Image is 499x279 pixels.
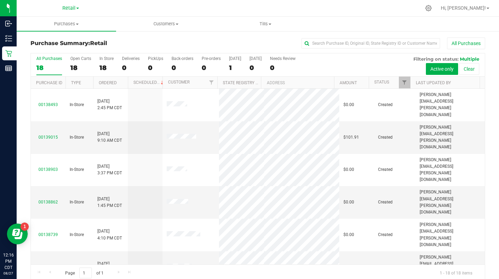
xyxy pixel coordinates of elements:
span: [PERSON_NAME][EMAIL_ADDRESS][PERSON_NAME][DOMAIN_NAME] [420,124,481,151]
a: 00138862 [38,200,58,204]
div: [DATE] [229,56,241,61]
inline-svg: Reports [5,65,12,72]
span: [PERSON_NAME][EMAIL_ADDRESS][PERSON_NAME][DOMAIN_NAME] [420,189,481,216]
span: 1 - 18 of 18 items [434,268,478,278]
span: Created [378,134,393,141]
span: In-Store [70,264,84,271]
a: 00138493 [38,102,58,107]
a: Scheduled [133,80,165,85]
span: Multiple [460,56,479,62]
a: 00139015 [38,135,58,140]
div: Back-orders [172,56,193,61]
span: Retail [62,5,76,11]
span: [DATE] 2:45 PM CDT [97,98,122,111]
iframe: Resource center unread badge [20,223,29,231]
span: [DATE] 4:10 PM CDT [97,228,122,241]
a: Customer [168,80,190,85]
p: 12:16 PM CDT [3,252,14,271]
button: Clear [459,63,479,75]
a: Customers [116,17,216,31]
span: [DATE] 9:10 AM CDT [97,131,122,144]
div: 0 [270,64,296,72]
span: Created [378,199,393,206]
div: Needs Review [270,56,296,61]
div: All Purchases [36,56,62,61]
span: [DATE] 2:51 PM CDT [97,261,122,274]
a: Tills [216,17,315,31]
inline-svg: Retail [5,50,12,57]
a: Purchases [17,17,116,31]
span: $0.00 [343,102,354,108]
span: $0.00 [343,264,354,271]
a: Status [374,80,389,85]
span: [PERSON_NAME][EMAIL_ADDRESS][PERSON_NAME][DOMAIN_NAME] [420,221,481,248]
span: Created [378,102,393,108]
inline-svg: Inbound [5,20,12,27]
span: In-Store [70,166,84,173]
span: Created [378,232,393,238]
a: Type [71,80,81,85]
span: Retail [90,40,107,46]
span: Tills [216,21,315,27]
div: Manage settings [424,5,433,11]
span: Customers [116,21,215,27]
a: Ordered [99,80,117,85]
a: 00138903 [38,167,58,172]
a: 00138739 [38,232,58,237]
div: Open Carts [70,56,91,61]
span: [PERSON_NAME][EMAIL_ADDRESS][PERSON_NAME][DOMAIN_NAME] [420,91,481,118]
div: 0 [202,64,221,72]
span: [PERSON_NAME][EMAIL_ADDRESS][PERSON_NAME][DOMAIN_NAME] [420,157,481,183]
div: 1 [229,64,241,72]
span: Filtering on status: [413,56,458,62]
div: Deliveries [122,56,140,61]
a: Purchase ID [36,80,62,85]
span: $0.00 [343,232,354,238]
button: Active only [426,63,458,75]
iframe: Resource center [7,224,28,244]
div: In Store [99,56,114,61]
span: In-Store [70,102,84,108]
div: 0 [122,64,140,72]
span: $0.00 [343,199,354,206]
a: Filter [206,77,217,88]
span: [DATE] 1:45 PM CDT [97,196,122,209]
span: $101.91 [343,134,359,141]
span: In-Store [70,199,84,206]
div: 0 [148,64,163,72]
input: 1 [79,268,92,278]
a: Amount [340,80,357,85]
a: Last Updated By [416,80,451,85]
div: 18 [36,64,62,72]
span: Page of 1 [59,268,109,278]
div: 18 [99,64,114,72]
span: Created [378,166,393,173]
span: In-Store [70,232,84,238]
div: 0 [249,64,262,72]
span: Hi, [PERSON_NAME]! [441,5,486,11]
input: Search Purchase ID, Original ID, State Registry ID or Customer Name... [301,38,440,49]
inline-svg: Inventory [5,35,12,42]
span: In-Store [70,134,84,141]
a: Filter [399,77,410,88]
p: 08/27 [3,271,14,276]
div: [DATE] [249,56,262,61]
span: [DATE] 3:37 PM CDT [97,163,122,176]
th: Address [261,77,334,89]
div: 18 [70,64,91,72]
div: 0 [172,64,193,72]
a: State Registry ID [223,80,259,85]
div: Pre-orders [202,56,221,61]
h3: Purchase Summary: [30,40,182,46]
span: $0.00 [343,166,354,173]
span: Purchases [17,21,116,27]
span: Created [378,264,393,271]
button: All Purchases [447,37,485,49]
div: PickUps [148,56,163,61]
